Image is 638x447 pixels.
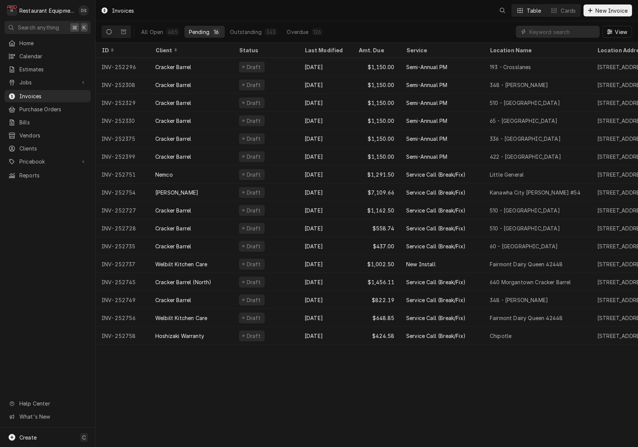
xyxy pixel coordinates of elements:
[4,63,91,75] a: Estimates
[78,5,89,16] div: DS
[155,332,204,340] div: Hoshizaki Warranty
[96,201,149,219] div: INV-252727
[561,7,576,15] div: Cards
[490,81,548,89] div: 348 - [PERSON_NAME]
[155,296,191,304] div: Cracker Barrel
[78,5,89,16] div: Derek Stewart's Avatar
[490,153,561,161] div: 422 - [GEOGRAPHIC_DATA]
[490,242,558,250] div: 60 - [GEOGRAPHIC_DATA]
[4,90,91,102] a: Invoices
[246,260,262,268] div: Draft
[529,26,596,38] input: Keyword search
[406,99,447,107] div: Semi-Annual PM
[4,169,91,181] a: Reports
[246,171,262,179] div: Draft
[4,37,91,49] a: Home
[490,99,560,107] div: 510 - [GEOGRAPHIC_DATA]
[352,58,400,76] div: $1,150.00
[246,242,262,250] div: Draft
[19,92,87,100] span: Invoices
[18,24,59,31] span: Search anything
[96,58,149,76] div: INV-252296
[352,201,400,219] div: $1,162.50
[358,46,393,54] div: Amt. Due
[246,224,262,232] div: Draft
[490,332,511,340] div: Chipotle
[96,165,149,183] div: INV-252751
[490,207,560,214] div: 510 - [GEOGRAPHIC_DATA]
[299,309,352,327] div: [DATE]
[406,296,466,304] div: Service Call (Break/Fix)
[239,46,291,54] div: Status
[299,94,352,112] div: [DATE]
[490,135,561,143] div: 336 - [GEOGRAPHIC_DATA]
[490,63,531,71] div: 193 - Crosslanes
[4,129,91,142] a: Vendors
[299,130,352,148] div: [DATE]
[96,112,149,130] div: INV-252330
[299,273,352,291] div: [DATE]
[19,52,87,60] span: Calendar
[352,165,400,183] div: $1,291.50
[246,278,262,286] div: Draft
[4,116,91,128] a: Bills
[352,148,400,165] div: $1,150.00
[406,153,447,161] div: Semi-Annual PM
[497,4,508,16] button: Open search
[214,28,219,36] div: 16
[406,207,466,214] div: Service Call (Break/Fix)
[155,81,191,89] div: Cracker Barrel
[19,171,87,179] span: Reports
[406,278,466,286] div: Service Call (Break/Fix)
[155,153,191,161] div: Cracker Barrel
[155,278,212,286] div: Cracker Barrel (North)
[352,183,400,201] div: $7,109.66
[406,189,466,196] div: Service Call (Break/Fix)
[490,260,563,268] div: Fairmont Dairy Queen 42448
[352,94,400,112] div: $1,150.00
[4,21,91,34] button: Search anything⌘K
[490,314,563,322] div: Fairmont Dairy Queen 42448
[594,7,629,15] span: New Invoice
[96,309,149,327] div: INV-252756
[299,148,352,165] div: [DATE]
[352,309,400,327] div: $648.85
[406,332,466,340] div: Service Call (Break/Fix)
[406,171,466,179] div: Service Call (Break/Fix)
[7,5,17,16] div: Restaurant Equipment Diagnostics's Avatar
[96,94,149,112] div: INV-252329
[406,135,447,143] div: Semi-Annual PM
[4,410,91,423] a: Go to What's New
[19,434,37,441] span: Create
[406,314,466,322] div: Service Call (Break/Fix)
[406,46,476,54] div: Service
[299,76,352,94] div: [DATE]
[246,135,262,143] div: Draft
[19,145,87,152] span: Clients
[490,171,524,179] div: Little General
[299,219,352,237] div: [DATE]
[406,63,447,71] div: Semi-Annual PM
[246,153,262,161] div: Draft
[96,237,149,255] div: INV-252735
[19,78,76,86] span: Jobs
[19,158,76,165] span: Pricebook
[19,39,87,47] span: Home
[19,413,86,420] span: What's New
[490,117,558,125] div: 65 - [GEOGRAPHIC_DATA]
[155,314,207,322] div: Welbilt Kitchen Care
[155,189,198,196] div: [PERSON_NAME]
[299,201,352,219] div: [DATE]
[96,219,149,237] div: INV-252728
[406,81,447,89] div: Semi-Annual PM
[19,400,86,407] span: Help Center
[583,4,632,16] button: New Invoice
[246,332,262,340] div: Draft
[246,117,262,125] div: Draft
[96,183,149,201] div: INV-252754
[299,112,352,130] div: [DATE]
[96,327,149,345] div: INV-252758
[352,237,400,255] div: $437.00
[299,255,352,273] div: [DATE]
[352,327,400,345] div: $424.58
